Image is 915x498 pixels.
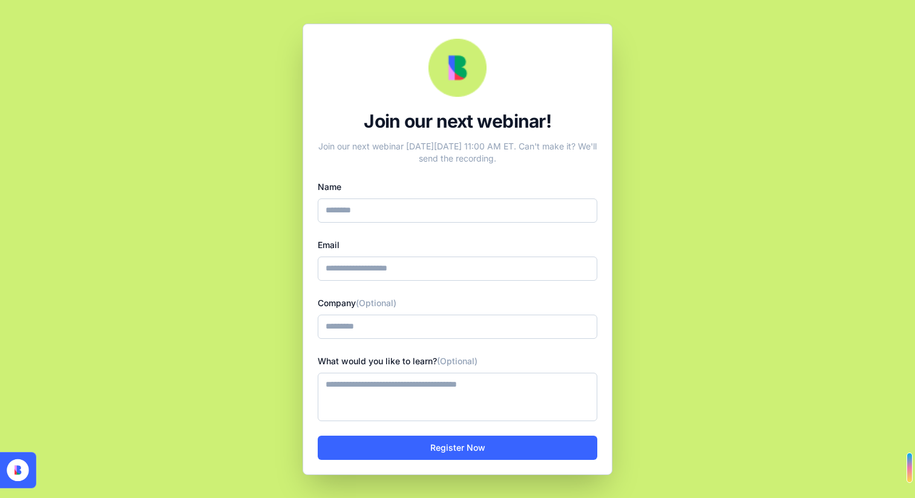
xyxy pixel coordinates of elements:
[318,436,597,460] button: Register Now
[356,298,396,308] span: (Optional)
[318,110,597,132] div: Join our next webinar!
[437,356,477,366] span: (Optional)
[318,182,341,192] label: Name
[318,356,477,366] label: What would you like to learn?
[318,240,339,250] label: Email
[318,298,396,308] label: Company
[318,136,597,165] div: Join our next webinar [DATE][DATE] 11:00 AM ET. Can't make it? We'll send the recording.
[428,39,487,97] img: Webinar Logo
